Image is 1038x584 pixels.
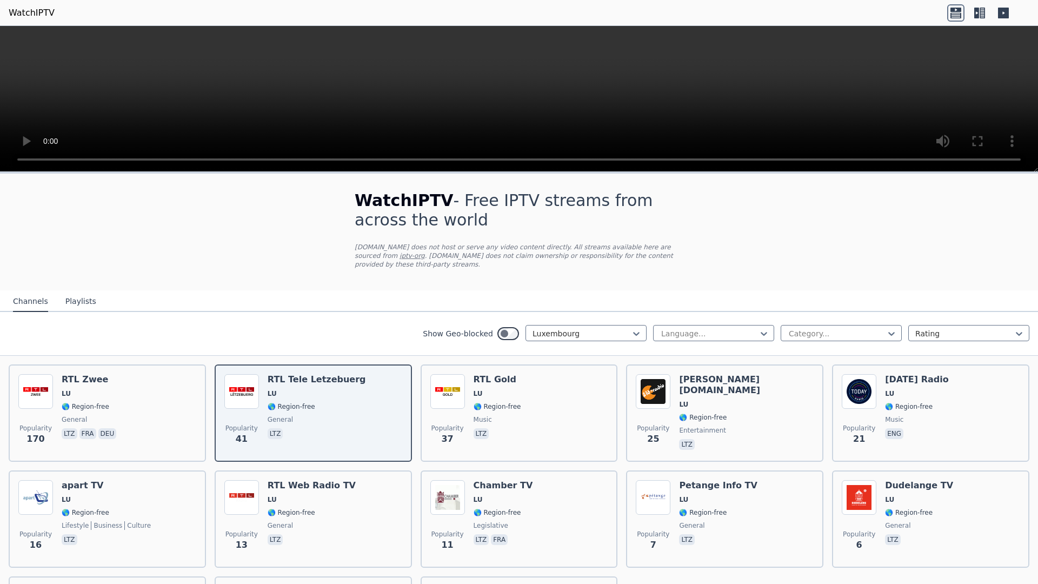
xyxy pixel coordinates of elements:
p: ltz [268,534,283,545]
img: RTL Tele Letzebuerg [224,374,259,409]
p: fra [491,534,508,545]
img: RTL Web Radio TV [224,480,259,515]
span: LU [679,400,688,409]
p: ltz [679,534,695,545]
p: ltz [679,439,695,450]
span: Popularity [843,530,875,539]
span: LU [885,389,894,398]
span: 13 [236,539,248,552]
span: Popularity [225,530,258,539]
span: Popularity [637,424,669,433]
span: entertainment [679,426,726,435]
span: LU [474,495,483,504]
p: ltz [885,534,901,545]
span: 🌎 Region-free [885,508,933,517]
button: Playlists [65,291,96,312]
span: LU [268,495,277,504]
span: LU [474,389,483,398]
span: LU [268,389,277,398]
span: 170 [26,433,44,446]
span: general [62,415,87,424]
img: RTL Zwee [18,374,53,409]
span: 🌎 Region-free [62,402,109,411]
span: 7 [650,539,656,552]
span: 🌎 Region-free [679,508,727,517]
p: fra [79,428,96,439]
a: iptv-org [400,252,425,260]
span: 🌎 Region-free [679,413,727,422]
span: LU [885,495,894,504]
span: 11 [441,539,453,552]
p: [DOMAIN_NAME] does not host or serve any video content directly. All streams available here are s... [355,243,683,269]
p: ltz [62,534,77,545]
span: Popularity [637,530,669,539]
span: Popularity [431,424,464,433]
span: 41 [236,433,248,446]
h6: [DATE] Radio [885,374,949,385]
img: Chamber TV [430,480,465,515]
span: 6 [856,539,862,552]
span: general [268,415,293,424]
span: Popularity [19,530,52,539]
span: 21 [853,433,865,446]
h6: Chamber TV [474,480,533,491]
p: ltz [62,428,77,439]
span: 🌎 Region-free [268,508,315,517]
span: 16 [30,539,42,552]
span: LU [679,495,688,504]
span: business [91,521,122,530]
h6: RTL Zwee [62,374,118,385]
p: ltz [474,534,489,545]
span: WatchIPTV [355,191,454,210]
span: 🌎 Region-free [885,402,933,411]
a: WatchIPTV [9,6,55,19]
span: Popularity [19,424,52,433]
img: RTL Gold [430,374,465,409]
span: culture [124,521,151,530]
img: eldo.TV [636,374,670,409]
img: apart TV [18,480,53,515]
p: ltz [474,428,489,439]
h6: [PERSON_NAME][DOMAIN_NAME] [679,374,814,396]
span: lifestyle [62,521,89,530]
span: 25 [647,433,659,446]
h6: apart TV [62,480,151,491]
img: Dudelange TV [842,480,876,515]
span: general [268,521,293,530]
span: 37 [441,433,453,446]
span: Popularity [431,530,464,539]
span: 🌎 Region-free [62,508,109,517]
p: ltz [268,428,283,439]
span: LU [62,495,71,504]
img: Today Radio [842,374,876,409]
h6: Dudelange TV [885,480,953,491]
span: legislative [474,521,508,530]
span: LU [62,389,71,398]
h1: - Free IPTV streams from across the world [355,191,683,230]
p: eng [885,428,903,439]
span: general [885,521,910,530]
span: Popularity [225,424,258,433]
button: Channels [13,291,48,312]
h6: Petange Info TV [679,480,757,491]
span: 🌎 Region-free [474,402,521,411]
label: Show Geo-blocked [423,328,493,339]
span: music [885,415,903,424]
h6: RTL Tele Letzebuerg [268,374,366,385]
span: Popularity [843,424,875,433]
span: 🌎 Region-free [268,402,315,411]
p: deu [98,428,117,439]
span: music [474,415,492,424]
h6: RTL Web Radio TV [268,480,356,491]
span: general [679,521,704,530]
h6: RTL Gold [474,374,521,385]
span: 🌎 Region-free [474,508,521,517]
img: Petange Info TV [636,480,670,515]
